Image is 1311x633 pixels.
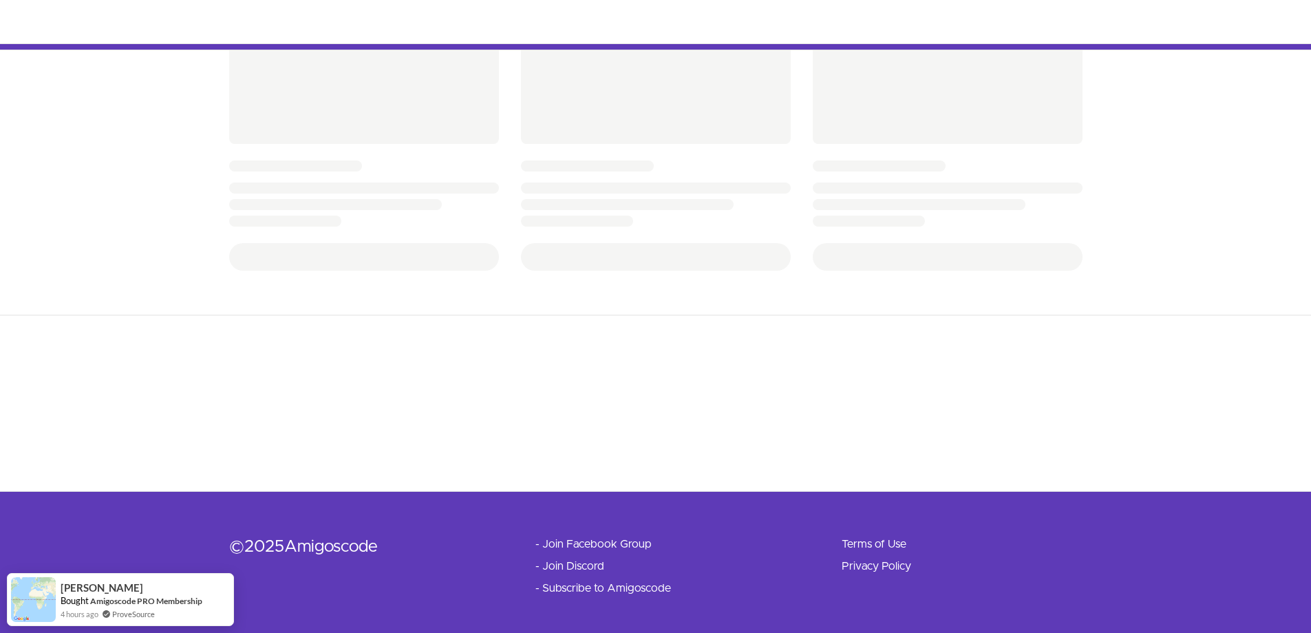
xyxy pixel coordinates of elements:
[229,536,491,558] div: © 2025 Amigoscode
[535,558,604,574] a: - Join Discord
[61,595,89,606] span: Bought
[842,558,911,574] a: Privacy Policy
[112,608,155,620] a: ProveSource
[535,536,652,552] a: - Join Facebook Group
[61,582,143,594] span: [PERSON_NAME]
[61,608,98,620] span: 4 hours ago
[90,595,202,607] a: Amigoscode PRO Membership
[535,580,671,596] a: - Subscribe to Amigoscode
[11,577,56,622] img: provesource social proof notification image
[842,536,906,552] a: Terms of Use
